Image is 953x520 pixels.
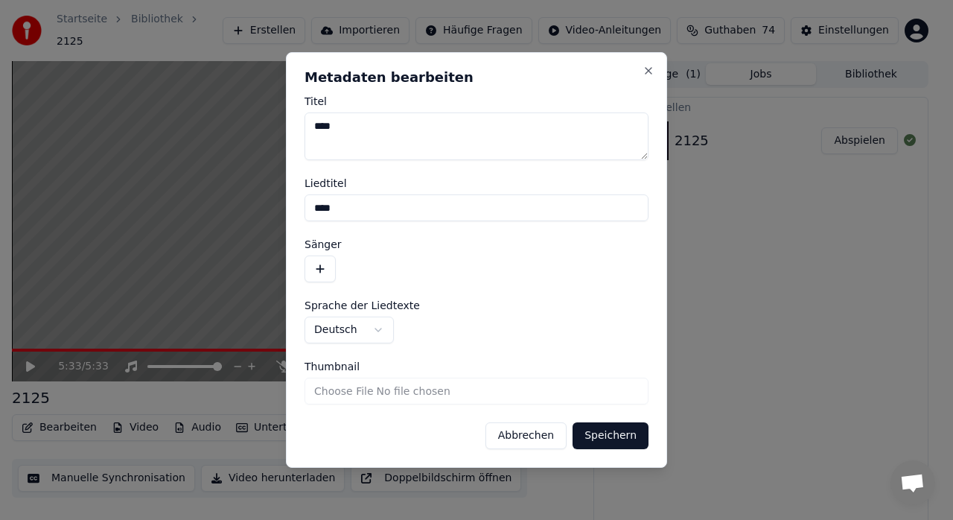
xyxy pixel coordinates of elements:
[305,71,648,84] h2: Metadaten bearbeiten
[305,96,648,107] label: Titel
[573,422,648,449] button: Speichern
[305,361,360,372] span: Thumbnail
[485,422,567,449] button: Abbrechen
[305,178,648,188] label: Liedtitel
[305,239,648,250] label: Sänger
[305,300,420,311] span: Sprache der Liedtexte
